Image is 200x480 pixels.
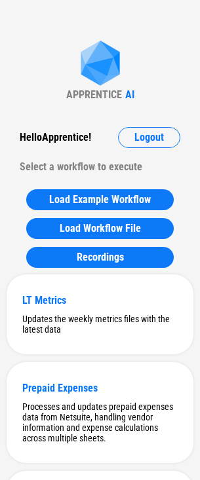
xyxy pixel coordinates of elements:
[26,247,174,268] button: Recordings
[125,88,134,101] div: AI
[22,314,178,335] div: Updates the weekly metrics files with the latest data
[22,294,178,306] div: LT Metrics
[26,189,174,210] button: Load Example Workflow
[22,382,178,394] div: Prepaid Expenses
[20,157,180,177] div: Select a workflow to execute
[77,252,124,263] span: Recordings
[49,194,151,205] span: Load Example Workflow
[26,218,174,239] button: Load Workflow File
[20,127,91,148] div: Hello Apprentice !
[60,223,141,234] span: Load Workflow File
[118,127,180,148] button: Logout
[74,41,127,88] img: Apprentice AI
[134,132,164,143] span: Logout
[22,401,178,443] div: Processes and updates prepaid expenses data from Netsuite, handling vendor information and expens...
[66,88,122,101] div: APPRENTICE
